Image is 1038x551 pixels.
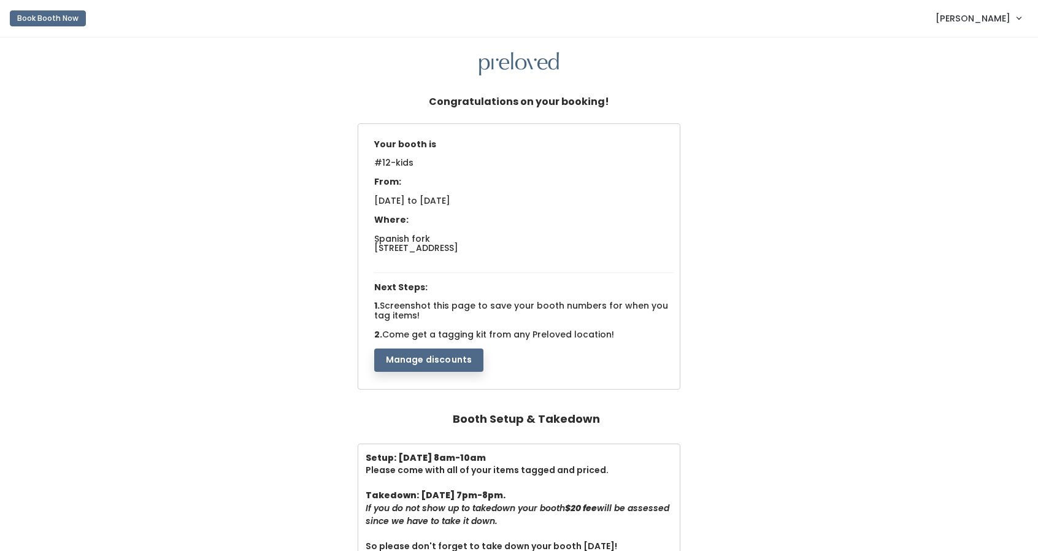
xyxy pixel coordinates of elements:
span: Where: [374,214,409,226]
span: Next Steps: [374,281,428,293]
b: $20 fee [565,502,597,514]
button: Manage discounts [374,349,484,372]
a: Manage discounts [374,353,484,366]
h4: Booth Setup & Takedown [453,407,600,431]
b: Setup: [DATE] 8am-10am [366,452,486,464]
img: preloved logo [479,52,559,76]
button: Book Booth Now [10,10,86,26]
span: From: [374,175,401,188]
span: Spanish fork [STREET_ADDRESS] [374,233,458,254]
span: [DATE] to [DATE] [374,195,450,207]
a: [PERSON_NAME] [923,5,1033,31]
span: Screenshot this page to save your booth numbers for when you tag items! [374,299,668,321]
div: 1. 2. [368,134,680,372]
span: Your booth is [374,138,436,150]
i: If you do not show up to takedown your booth will be assessed since we have to take it down. [366,502,669,527]
a: Book Booth Now [10,5,86,32]
span: Come get a tagging kit from any Preloved location! [382,328,614,341]
span: #12-kids [374,156,413,176]
b: Takedown: [DATE] 7pm-8pm. [366,489,506,501]
span: [PERSON_NAME] [936,12,1010,25]
h5: Congratulations on your booking! [429,90,609,114]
